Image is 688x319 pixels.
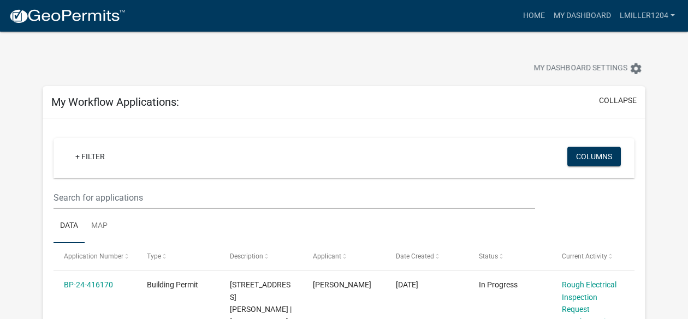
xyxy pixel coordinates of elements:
[220,243,303,269] datatable-header-cell: Description
[85,209,114,244] a: Map
[147,252,161,260] span: Type
[313,280,371,289] span: Tracy Miller
[54,186,535,209] input: Search for applications
[533,62,627,75] span: My Dashboard Settings
[147,280,198,289] span: Building Permit
[64,280,113,289] a: BP-24-416170
[551,243,634,269] datatable-header-cell: Current Activity
[64,252,123,260] span: Application Number
[54,243,137,269] datatable-header-cell: Application Number
[396,280,418,289] span: 05/05/2025
[137,243,220,269] datatable-header-cell: Type
[615,5,679,26] a: lmiller1204
[525,58,651,79] button: My Dashboard Settingssettings
[562,252,607,260] span: Current Activity
[630,62,643,75] i: settings
[54,209,85,244] a: Data
[567,147,621,166] button: Columns
[303,243,385,269] datatable-header-cell: Applicant
[313,252,341,260] span: Applicant
[562,280,616,314] a: Rough Electrical Inspection Request
[67,147,114,166] a: + Filter
[230,252,263,260] span: Description
[479,252,498,260] span: Status
[479,280,518,289] span: In Progress
[519,5,549,26] a: Home
[396,252,434,260] span: Date Created
[51,95,179,109] h5: My Workflow Applications:
[599,95,637,106] button: collapse
[468,243,551,269] datatable-header-cell: Status
[549,5,615,26] a: My Dashboard
[385,243,468,269] datatable-header-cell: Date Created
